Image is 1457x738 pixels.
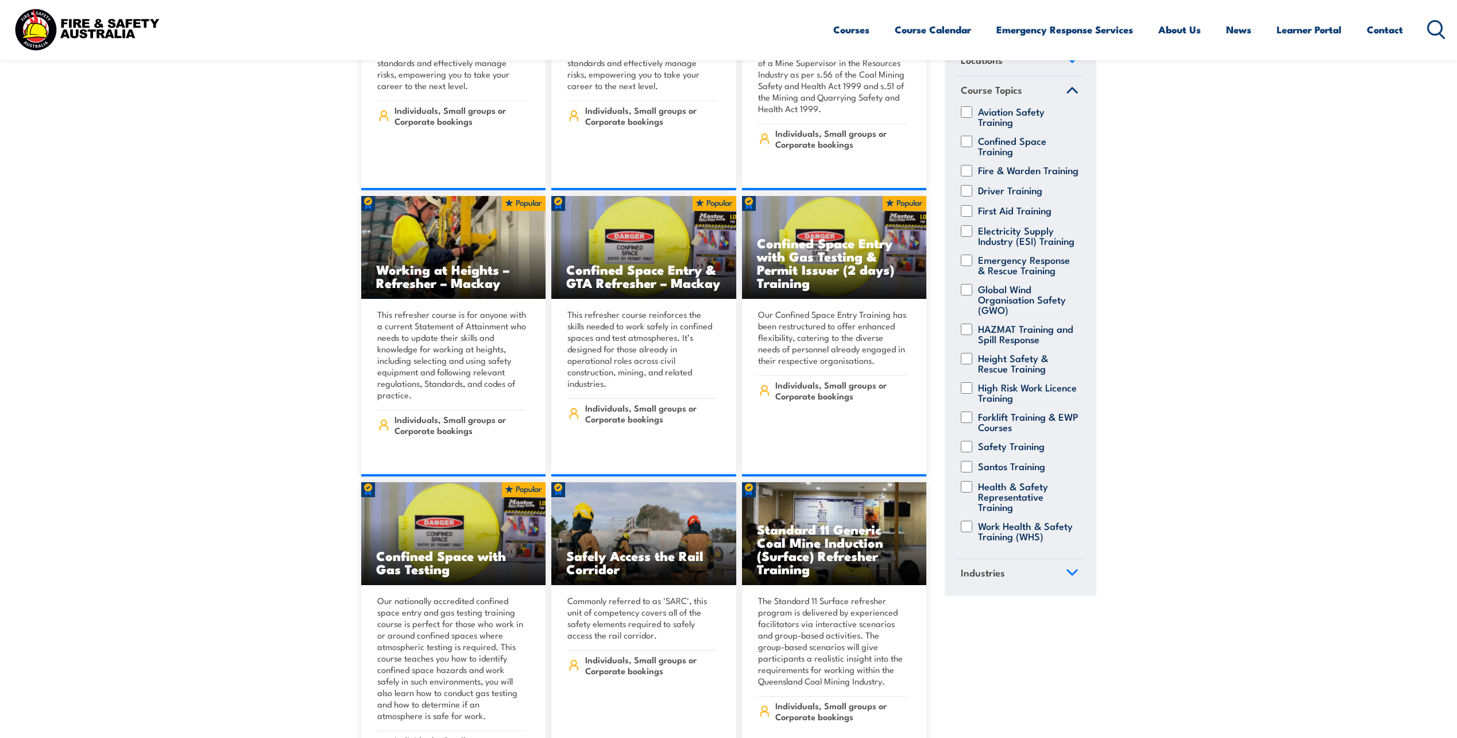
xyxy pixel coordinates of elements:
[961,83,1022,98] span: Course Topics
[757,236,912,289] h3: Confined Space Entry with Gas Testing & Permit Issuer (2 days) Training
[377,595,527,721] p: Our nationally accredited confined space entry and gas testing training course is perfect for tho...
[961,565,1005,581] span: Industries
[361,196,546,299] a: Working at Heights – Refresher – Mackay
[1367,14,1403,45] a: Contact
[585,654,717,676] span: Individuals, Small groups or Corporate bookings
[956,559,1084,589] a: Industries
[978,185,1042,197] label: Driver Training
[742,196,927,299] img: Confined Space Entry
[742,482,927,586] a: Standard 11 Generic Coal Mine Induction (Surface) Refresher Training
[978,412,1079,432] label: Forklift Training & EWP Courses
[361,482,546,586] a: Confined Space with Gas Testing
[758,11,907,114] p: This G189 Mine Supervisor (formerly S123) course is mandatory for all Supervisors in the mining i...
[566,263,721,289] h3: Confined Space Entry & GTA Refresher – Mackay
[757,522,912,575] h3: Standard 11 Generic Coal Mine Induction (Surface) Refresher Training
[361,482,546,586] img: Confined Space Entry
[978,255,1079,275] label: Emergency Response & Rescue Training
[996,14,1133,45] a: Emergency Response Services
[1277,14,1342,45] a: Learner Portal
[567,595,717,641] p: Commonly referred to as 'SARC', this unit of competency covers all of the safety elements require...
[978,382,1079,403] label: High Risk Work Licence Training
[775,128,907,149] span: Individuals, Small groups or Corporate bookings
[585,402,717,424] span: Individuals, Small groups or Corporate bookings
[395,414,526,436] span: Individuals, Small groups or Corporate bookings
[1226,14,1251,45] a: News
[978,521,1079,541] label: Work Health & Safety Training (WHS)
[551,482,736,586] a: Safely Access the Rail Corridor
[956,77,1084,107] a: Course Topics
[395,105,526,126] span: Individuals, Small groups or Corporate bookings
[978,481,1079,512] label: Health & Safety Representative Training
[742,196,927,299] a: Confined Space Entry with Gas Testing & Permit Issuer (2 days) Training
[775,379,907,401] span: Individuals, Small groups or Corporate bookings
[833,14,869,45] a: Courses
[978,324,1079,344] label: HAZMAT Training and Spill Response
[978,205,1052,217] label: First Aid Training
[978,165,1079,176] label: Fire & Warden Training
[978,353,1079,374] label: Height Safety & Rescue Training
[551,196,736,299] img: Confined Space Entry
[978,461,1045,472] label: Santos Training
[361,196,546,299] img: Work Safely at Heights Training (1)
[585,105,717,126] span: Individuals, Small groups or Corporate bookings
[978,225,1079,246] label: Electricity Supply Industry (ESI) Training
[775,700,907,722] span: Individuals, Small groups or Corporate bookings
[551,196,736,299] a: Confined Space Entry & GTA Refresher – Mackay
[376,549,531,575] h3: Confined Space with Gas Testing
[758,309,907,366] p: Our Confined Space Entry Training has been restructured to offer enhanced flexibility, catering t...
[567,309,717,389] p: This refresher course reinforces the skills needed to work safely in confined spaces and test atm...
[978,284,1079,315] label: Global Wind Organisation Safety (GWO)
[978,441,1045,452] label: Safety Training
[978,136,1079,156] label: Confined Space Training
[551,482,736,586] img: Fire Team Operations
[377,309,527,401] p: This refresher course is for anyone with a current Statement of Attainment who needs to update th...
[978,106,1079,127] label: Aviation Safety Training
[376,263,531,289] h3: Working at Heights – Refresher – Mackay
[758,595,907,687] p: The Standard 11 Surface refresher program is delivered by experienced facilitators via interactiv...
[1158,14,1201,45] a: About Us
[566,549,721,575] h3: Safely Access the Rail Corridor
[956,47,1084,76] a: Locations
[895,14,971,45] a: Course Calendar
[742,482,927,586] img: Standard 11 Generic Coal Mine Induction (Surface) TRAINING (1)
